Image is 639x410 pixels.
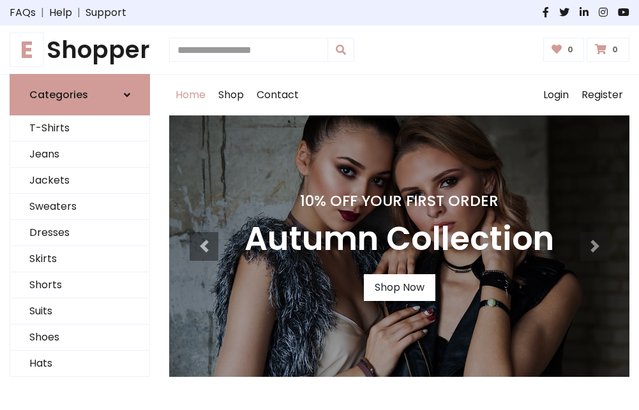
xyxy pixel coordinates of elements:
[10,74,150,115] a: Categories
[543,38,585,62] a: 0
[609,44,621,55] span: 0
[49,5,72,20] a: Help
[364,274,435,301] a: Shop Now
[10,33,44,67] span: E
[10,298,149,325] a: Suits
[10,5,36,20] a: FAQs
[564,44,576,55] span: 0
[587,38,629,62] a: 0
[575,75,629,115] a: Register
[10,325,149,351] a: Shoes
[10,36,150,64] a: EShopper
[10,168,149,194] a: Jackets
[537,75,575,115] a: Login
[72,5,86,20] span: |
[244,220,554,259] h3: Autumn Collection
[10,351,149,377] a: Hats
[10,36,150,64] h1: Shopper
[86,5,126,20] a: Support
[10,194,149,220] a: Sweaters
[10,142,149,168] a: Jeans
[36,5,49,20] span: |
[29,89,88,101] h6: Categories
[244,192,554,210] h4: 10% Off Your First Order
[10,246,149,272] a: Skirts
[10,220,149,246] a: Dresses
[169,75,212,115] a: Home
[250,75,305,115] a: Contact
[10,272,149,298] a: Shorts
[212,75,250,115] a: Shop
[10,115,149,142] a: T-Shirts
